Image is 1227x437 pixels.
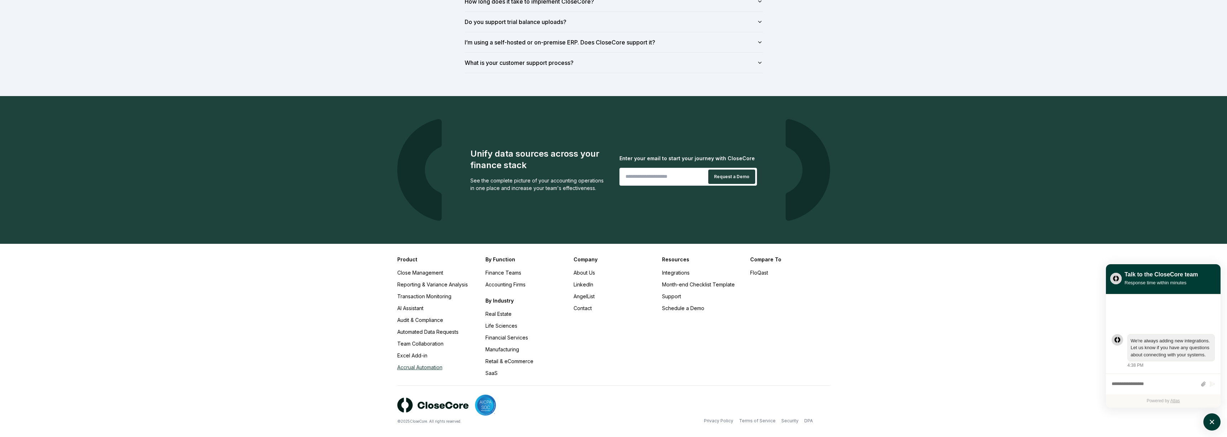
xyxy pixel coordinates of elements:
a: Audit & Compliance [397,317,443,323]
div: © 2025 CloseCore. All rights reserved. [397,419,614,424]
button: I’m using a self-hosted or on-premise ERP. Does CloseCore support it? [465,32,763,52]
div: 4:38 PM [1127,362,1144,369]
div: atlas-composer [1112,377,1215,391]
a: Excel Add-in [397,352,427,358]
a: DPA [804,418,813,424]
div: See the complete picture of your accounting operations in one place and increase your team's effe... [470,177,608,192]
h3: Company [574,256,653,263]
a: Real Estate [485,311,512,317]
a: Team Collaboration [397,341,444,347]
div: Powered by [1106,394,1221,408]
a: Integrations [662,270,690,276]
a: Accounting Firms [485,281,526,288]
button: Attach files by clicking or dropping files here [1200,381,1206,387]
a: AI Assistant [397,305,423,311]
a: Transaction Monitoring [397,293,451,299]
div: atlas-ticket [1106,294,1221,408]
a: Accrual Automation [397,364,442,370]
h3: Resources [662,256,742,263]
a: Reporting & Variance Analysis [397,281,468,288]
a: AngelList [574,293,595,299]
div: Response time within minutes [1125,279,1198,286]
img: yblje5SQxOoZuw2TcITt_icon.png [1110,273,1122,284]
a: Atlas [1170,398,1180,403]
a: Close Management [397,270,443,276]
a: Financial Services [485,334,528,341]
a: Manufacturing [485,346,519,352]
h3: Product [397,256,477,263]
a: Retail & eCommerce [485,358,533,364]
a: FloQast [750,270,768,276]
div: atlas-message [1112,334,1215,369]
a: Life Sciences [485,323,517,329]
h3: Compare To [750,256,830,263]
a: Support [662,293,681,299]
a: Privacy Policy [704,418,733,424]
button: Do you support trial balance uploads? [465,12,763,32]
div: atlas-message-text [1131,337,1212,358]
div: atlas-message-author-avatar [1112,334,1123,346]
a: LinkedIn [574,281,593,288]
img: logo [397,119,442,221]
a: Terms of Service [739,418,776,424]
img: SOC 2 compliant [475,394,496,416]
a: Month-end Checklist Template [662,281,735,288]
h3: By Industry [485,297,565,304]
div: Unify data sources across your finance stack [470,148,608,171]
a: Security [781,418,799,424]
div: Talk to the CloseCore team [1125,270,1198,279]
a: Contact [574,305,592,311]
h3: By Function [485,256,565,263]
a: Automated Data Requests [397,329,459,335]
div: atlas-window [1106,264,1221,408]
button: atlas-launcher [1203,413,1221,431]
a: SaaS [485,370,498,376]
img: logo [397,398,469,413]
button: What is your customer support process? [465,53,763,73]
a: About Us [574,270,595,276]
div: Friday, August 29, 4:38 PM [1127,334,1215,369]
div: atlas-message-bubble [1127,334,1215,362]
button: Request a Demo [708,170,755,184]
div: Enter your email to start your journey with CloseCore [619,155,757,162]
a: Finance Teams [485,270,521,276]
img: logo [786,119,830,221]
a: Schedule a Demo [662,305,704,311]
